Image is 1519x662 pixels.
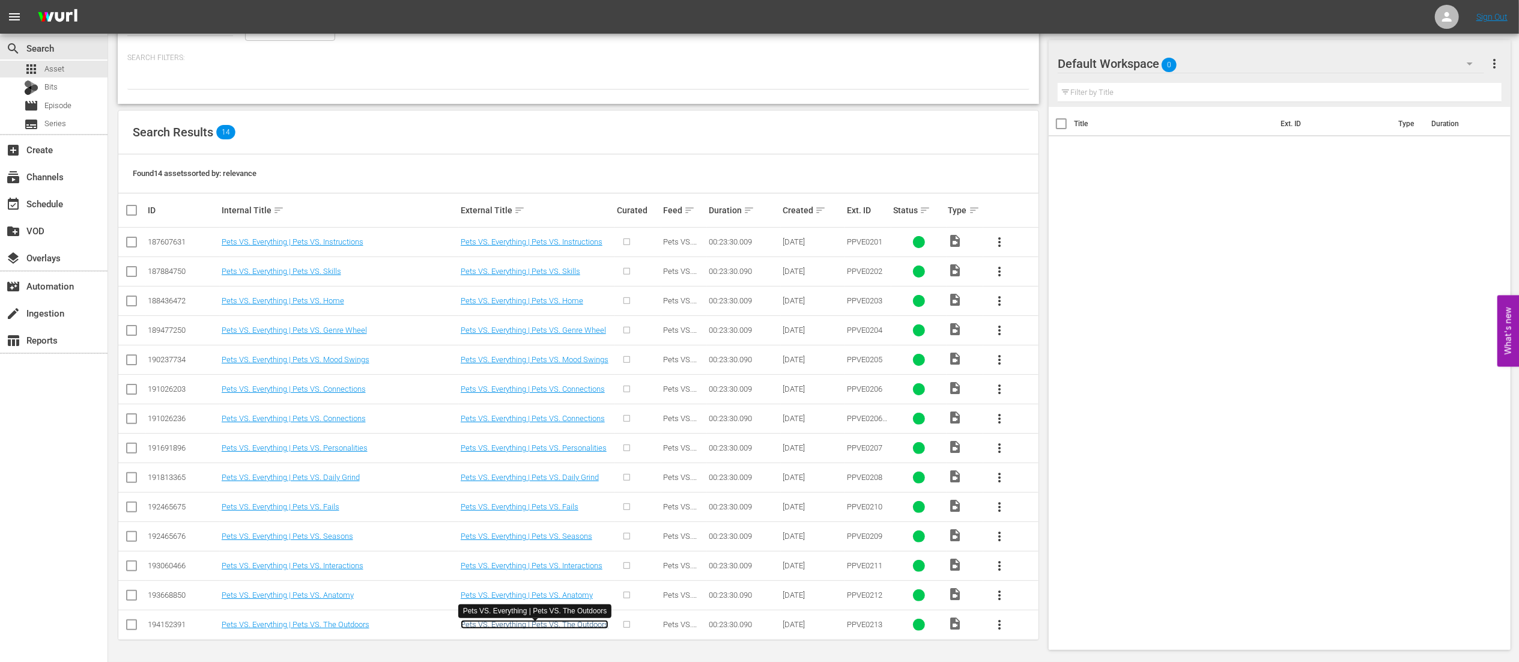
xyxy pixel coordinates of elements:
[1391,107,1424,141] th: Type
[985,463,1014,492] button: more_vert
[44,81,58,93] span: Bits
[148,384,218,393] div: 191026203
[783,237,843,246] div: [DATE]
[948,410,963,425] span: Video
[847,296,882,305] span: PPVE0203
[222,355,369,364] a: Pets VS. Everything | Pets VS. Mood Swings
[948,587,963,601] span: Video
[847,205,890,215] div: Ext. ID
[992,382,1007,396] span: more_vert
[222,502,339,511] a: Pets VS. Everything | Pets VS. Fails
[985,581,1014,610] button: more_vert
[222,267,341,276] a: Pets VS. Everything | Pets VS. Skills
[148,620,218,629] div: 194152391
[985,287,1014,315] button: more_vert
[461,414,605,423] a: Pets VS. Everything | Pets VS. Connections
[148,355,218,364] div: 190237734
[948,381,963,395] span: Video
[273,205,284,216] span: sort
[783,473,843,482] div: [DATE]
[6,143,20,157] span: Create
[148,296,218,305] div: 188436472
[709,561,779,570] div: 00:23:30.009
[709,267,779,276] div: 00:23:30.090
[1162,52,1177,77] span: 0
[847,591,882,600] span: PPVE0212
[992,264,1007,279] span: more_vert
[222,237,363,246] a: Pets VS. Everything | Pets VS. Instructions
[24,80,38,95] div: Bits
[920,205,930,216] span: sort
[847,443,882,452] span: PPVE0207
[663,384,698,402] span: Pets VS. Everything
[847,237,882,246] span: PPVE0201
[461,620,608,629] a: Pets VS. Everything | Pets VS. The Outdoors
[1487,49,1502,78] button: more_vert
[992,235,1007,249] span: more_vert
[148,267,218,276] div: 187884750
[6,333,20,348] span: Reports
[461,237,602,246] a: Pets VS. Everything | Pets VS. Instructions
[24,117,38,132] span: Series
[1273,107,1391,141] th: Ext. ID
[847,326,882,335] span: PPVE0204
[948,203,981,217] div: Type
[783,384,843,393] div: [DATE]
[783,561,843,570] div: [DATE]
[847,502,882,511] span: PPVE0210
[1074,107,1273,141] th: Title
[6,251,20,266] span: Overlays
[6,41,20,56] span: Search
[1058,47,1484,80] div: Default Workspace
[847,473,882,482] span: PPVE0208
[985,316,1014,345] button: more_vert
[148,326,218,335] div: 189477250
[847,267,882,276] span: PPVE0202
[985,257,1014,286] button: more_vert
[44,100,71,112] span: Episode
[709,355,779,364] div: 00:23:30.090
[222,203,457,217] div: Internal Title
[24,62,38,76] span: Asset
[783,443,843,452] div: [DATE]
[6,279,20,294] span: Automation
[948,499,963,513] span: Video
[948,557,963,572] span: Video
[148,237,218,246] div: 187607631
[1487,56,1502,71] span: more_vert
[663,561,698,579] span: Pets VS. Everything
[709,532,779,541] div: 00:23:30.009
[24,99,38,113] span: Episode
[783,620,843,629] div: [DATE]
[461,384,605,393] a: Pets VS. Everything | Pets VS. Connections
[1424,107,1496,141] th: Duration
[992,441,1007,455] span: more_vert
[709,384,779,393] div: 00:23:30.009
[133,125,213,139] span: Search Results
[663,443,698,461] span: Pets VS. Everything
[222,591,354,600] a: Pets VS. Everything | Pets VS. Anatomy
[992,294,1007,308] span: more_vert
[709,296,779,305] div: 00:23:30.009
[148,473,218,482] div: 191813365
[709,473,779,482] div: 00:23:30.009
[663,414,698,432] span: Pets VS. Everything
[985,345,1014,374] button: more_vert
[463,606,607,616] div: Pets VS. Everything | Pets VS. The Outdoors
[461,443,607,452] a: Pets VS. Everything | Pets VS. Personalities
[783,502,843,511] div: [DATE]
[461,532,592,541] a: Pets VS. Everything | Pets VS. Seasons
[985,522,1014,551] button: more_vert
[663,203,706,217] div: Feed
[948,616,963,631] span: Video
[709,443,779,452] div: 00:23:30.009
[461,355,608,364] a: Pets VS. Everything | Pets VS. Mood Swings
[148,502,218,511] div: 192465675
[709,591,779,600] div: 00:23:30.090
[222,384,366,393] a: Pets VS. Everything | Pets VS. Connections
[847,620,882,629] span: PPVE0213
[29,3,86,31] img: ans4CAIJ8jUAAAAAAAAAAAAAAAAAAAAAAAAgQb4GAAAAAAAAAAAAAAAAAAAAAAAAJMjXAAAAAAAAAAAAAAAAAAAAAAAAgAT5G...
[709,237,779,246] div: 00:23:30.009
[783,203,843,217] div: Created
[709,502,779,511] div: 00:23:30.009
